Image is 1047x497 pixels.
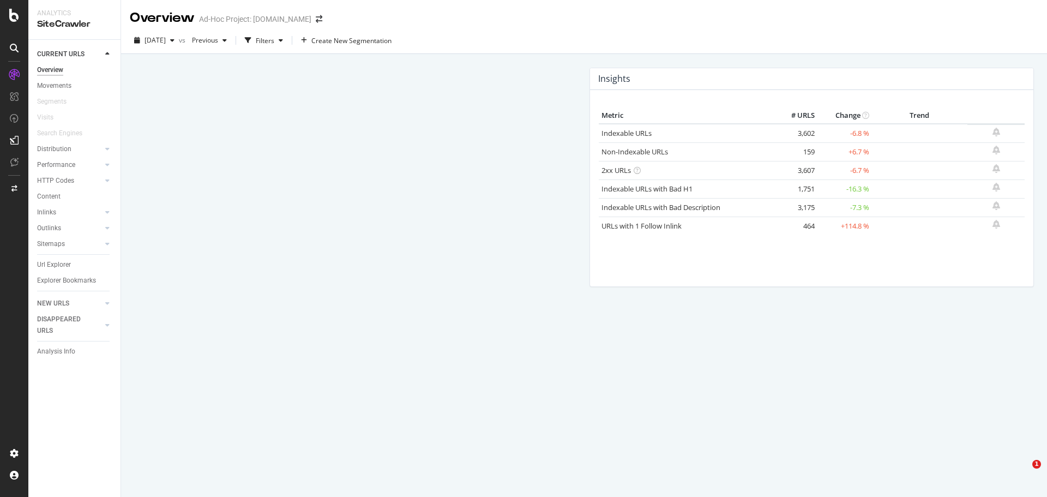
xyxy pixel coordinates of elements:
div: Url Explorer [37,259,71,271]
td: 159 [774,142,817,161]
div: bell-plus [992,220,1000,229]
th: Trend [872,107,967,124]
a: Inlinks [37,207,102,218]
div: Analytics [37,9,112,18]
iframe: Intercom live chat [1010,460,1036,486]
a: Indexable URLs [601,128,652,138]
td: 464 [774,217,817,235]
div: Movements [37,80,71,92]
div: Sitemaps [37,238,65,250]
div: Analysis Info [37,346,75,357]
div: Distribution [37,143,71,155]
div: Visits [37,112,53,123]
div: Ad-Hoc Project: [DOMAIN_NAME] [199,14,311,25]
div: Filters [256,36,274,45]
button: Filters [240,32,287,49]
a: NEW URLS [37,298,102,309]
button: [DATE] [130,32,179,49]
span: Previous [188,35,218,45]
a: 2xx URLs [601,165,631,175]
a: Search Engines [37,128,93,139]
div: Overview [130,9,195,27]
td: +114.8 % [817,217,872,235]
div: CURRENT URLS [37,49,85,60]
a: Analysis Info [37,346,113,357]
th: Metric [599,107,774,124]
div: bell-plus [992,201,1000,210]
a: Indexable URLs with Bad H1 [601,184,693,194]
div: Inlinks [37,207,56,218]
a: Outlinks [37,223,102,234]
td: 3,602 [774,124,817,143]
a: Visits [37,112,64,123]
div: DISAPPEARED URLS [37,314,92,337]
a: Performance [37,159,102,171]
div: NEW URLS [37,298,69,309]
th: Change [817,107,872,124]
a: Overview [37,64,113,76]
div: Overview [37,64,63,76]
div: bell-plus [992,146,1000,154]
td: 3,607 [774,161,817,179]
a: Distribution [37,143,102,155]
td: 3,175 [774,198,817,217]
a: Sitemaps [37,238,102,250]
div: bell-plus [992,164,1000,173]
div: bell-plus [992,183,1000,191]
a: Content [37,191,113,202]
a: Non-Indexable URLs [601,147,668,157]
a: Url Explorer [37,259,113,271]
div: Explorer Bookmarks [37,275,96,286]
div: Segments [37,96,67,107]
div: Content [37,191,61,202]
td: +6.7 % [817,142,872,161]
div: arrow-right-arrow-left [316,15,322,23]
td: -16.3 % [817,179,872,198]
td: -6.8 % [817,124,872,143]
div: Outlinks [37,223,61,234]
div: HTTP Codes [37,175,74,187]
button: Create New Segmentation [297,32,396,49]
span: Create New Segmentation [311,36,392,45]
div: SiteCrawler [37,18,112,31]
a: CURRENT URLS [37,49,102,60]
a: DISAPPEARED URLS [37,314,102,337]
a: Explorer Bookmarks [37,275,113,286]
button: Previous [188,32,231,49]
div: bell-plus [992,128,1000,136]
span: vs [179,35,188,45]
a: URLs with 1 Follow Inlink [601,221,682,231]
td: -6.7 % [817,161,872,179]
th: # URLS [774,107,817,124]
h4: Insights [598,71,630,86]
a: Movements [37,80,113,92]
td: 1,751 [774,179,817,198]
a: Segments [37,96,77,107]
span: 2025 Aug. 21st [145,35,166,45]
div: Search Engines [37,128,82,139]
a: HTTP Codes [37,175,102,187]
td: -7.3 % [817,198,872,217]
span: 1 [1032,460,1041,469]
a: Indexable URLs with Bad Description [601,202,720,212]
div: Performance [37,159,75,171]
